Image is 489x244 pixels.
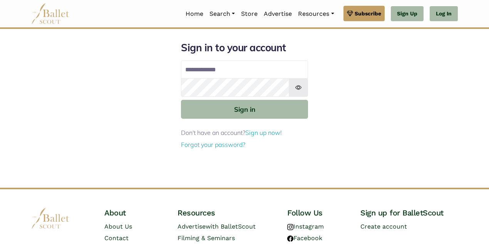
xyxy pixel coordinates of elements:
a: Contact [104,234,129,242]
a: Facebook [287,234,322,242]
span: with BalletScout [206,223,256,230]
img: gem.svg [347,9,353,18]
p: Don't have an account? [181,128,308,138]
img: logo [31,208,70,229]
span: Subscribe [355,9,381,18]
img: facebook logo [287,236,293,242]
a: Create account [360,223,407,230]
a: Sign up now! [245,129,282,136]
a: Advertise [261,6,295,22]
h4: Follow Us [287,208,348,218]
h4: Resources [178,208,275,218]
h4: Sign up for BalletScout [360,208,458,218]
a: Home [183,6,206,22]
a: Advertisewith BalletScout [178,223,256,230]
a: Search [206,6,238,22]
h1: Sign in to your account [181,41,308,54]
a: Instagram [287,223,324,230]
a: Store [238,6,261,22]
a: Log In [430,6,458,22]
h4: About [104,208,165,218]
a: Sign Up [391,6,424,22]
a: Forgot your password? [181,141,245,148]
a: Resources [295,6,337,22]
a: Filming & Seminars [178,234,235,242]
img: instagram logo [287,224,293,230]
a: Subscribe [343,6,385,21]
button: Sign in [181,100,308,119]
a: About Us [104,223,132,230]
